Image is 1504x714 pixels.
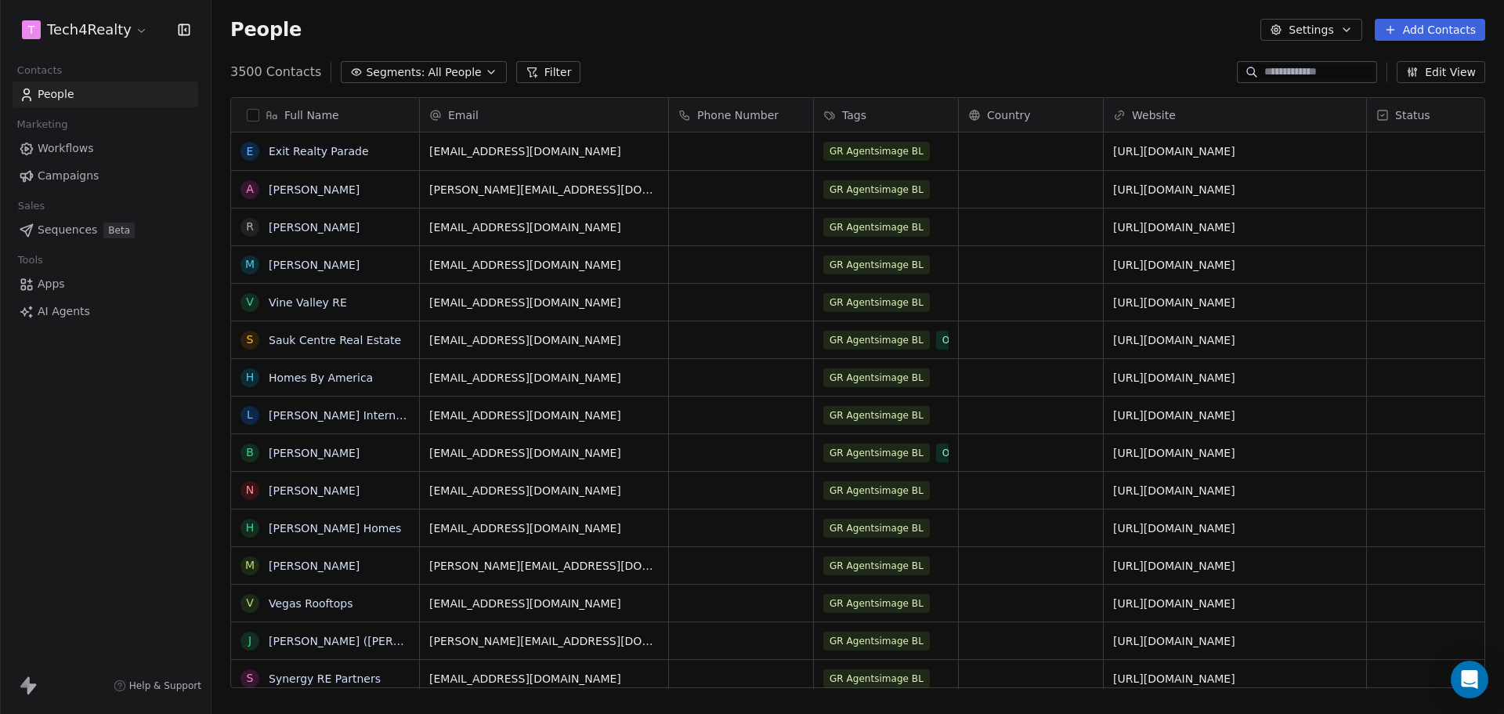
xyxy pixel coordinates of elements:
[516,61,581,83] button: Filter
[1113,409,1235,422] a: [URL][DOMAIN_NAME]
[1113,221,1235,234] a: [URL][DOMAIN_NAME]
[823,180,930,199] span: GR Agentsimage BL
[269,221,360,234] a: [PERSON_NAME]
[429,483,659,498] span: [EMAIL_ADDRESS][DOMAIN_NAME]
[1113,296,1235,309] a: [URL][DOMAIN_NAME]
[429,295,659,310] span: [EMAIL_ADDRESS][DOMAIN_NAME]
[269,672,381,685] a: Synergy RE Partners
[823,142,930,161] span: GR Agentsimage BL
[936,331,1001,350] span: Opened B1
[959,98,1103,132] div: Country
[247,332,254,348] div: S
[1260,19,1361,41] button: Settings
[103,223,135,238] span: Beta
[1104,98,1366,132] div: Website
[284,107,339,123] span: Full Name
[269,409,472,422] a: [PERSON_NAME] International Realty
[246,595,254,611] div: V
[936,444,1001,462] span: Opened B1
[11,248,49,272] span: Tools
[1113,259,1235,271] a: [URL][DOMAIN_NAME]
[1451,661,1488,698] div: Open Intercom Messenger
[10,113,74,136] span: Marketing
[697,107,779,123] span: Phone Number
[13,217,198,243] a: SequencesBeta
[246,444,254,461] div: B
[429,182,659,198] span: [PERSON_NAME][EMAIL_ADDRESS][DOMAIN_NAME]
[10,59,69,82] span: Contacts
[429,671,659,687] span: [EMAIL_ADDRESS][DOMAIN_NAME]
[269,183,360,196] a: [PERSON_NAME]
[269,560,360,572] a: [PERSON_NAME]
[823,406,930,425] span: GR Agentsimage BL
[269,522,401,535] a: [PERSON_NAME] Homes
[246,219,254,235] div: R
[129,680,201,692] span: Help & Support
[842,107,866,123] span: Tags
[823,632,930,651] span: GR Agentsimage BL
[230,18,302,42] span: People
[823,519,930,538] span: GR Agentsimage BL
[248,632,251,649] div: J
[13,136,198,161] a: Workflows
[247,143,254,160] div: E
[230,63,321,82] span: 3500 Contacts
[429,332,659,348] span: [EMAIL_ADDRESS][DOMAIN_NAME]
[38,303,90,320] span: AI Agents
[269,296,347,309] a: Vine Valley RE
[11,194,52,218] span: Sales
[269,259,360,271] a: [PERSON_NAME]
[13,82,198,107] a: People
[429,520,659,536] span: [EMAIL_ADDRESS][DOMAIN_NAME]
[1113,334,1235,346] a: [URL][DOMAIN_NAME]
[1113,597,1235,610] a: [URL][DOMAIN_NAME]
[269,145,369,158] a: Exit Realty Parade
[429,219,659,235] span: [EMAIL_ADDRESS][DOMAIN_NAME]
[429,596,659,611] span: [EMAIL_ADDRESS][DOMAIN_NAME]
[19,16,151,43] button: TTech4Realty
[246,181,254,198] div: A
[246,520,255,536] div: H
[1113,522,1235,535] a: [URL][DOMAIN_NAME]
[231,132,420,689] div: grid
[1375,19,1485,41] button: Add Contacts
[1113,672,1235,685] a: [URL][DOMAIN_NAME]
[38,222,97,238] span: Sequences
[429,633,659,649] span: [PERSON_NAME][EMAIL_ADDRESS][DOMAIN_NAME]
[1113,484,1235,497] a: [URL][DOMAIN_NAME]
[420,98,668,132] div: Email
[1395,107,1430,123] span: Status
[246,369,255,386] div: H
[1113,447,1235,459] a: [URL][DOMAIN_NAME]
[245,557,255,574] div: M
[823,256,930,274] span: GR Agentsimage BL
[38,276,65,292] span: Apps
[823,293,930,312] span: GR Agentsimage BL
[13,163,198,189] a: Campaigns
[38,168,99,184] span: Campaigns
[429,558,659,574] span: [PERSON_NAME][EMAIL_ADDRESS][DOMAIN_NAME]
[428,64,481,81] span: All People
[1132,107,1176,123] span: Website
[823,218,930,237] span: GR Agentsimage BL
[429,370,659,386] span: [EMAIL_ADDRESS][DOMAIN_NAME]
[823,669,930,688] span: GR Agentsimage BL
[246,294,254,310] div: V
[669,98,813,132] div: Phone Number
[269,447,360,459] a: [PERSON_NAME]
[269,371,373,384] a: Homes By America
[246,482,254,498] div: N
[814,98,958,132] div: Tags
[823,331,930,350] span: GR Agentsimage BL
[823,444,930,462] span: GR Agentsimage BL
[269,334,401,346] a: Sauk Centre Real Estate
[1113,371,1235,384] a: [URL][DOMAIN_NAME]
[1113,145,1235,158] a: [URL][DOMAIN_NAME]
[1113,635,1235,647] a: [URL][DOMAIN_NAME]
[823,556,930,575] span: GR Agentsimage BL
[429,445,659,461] span: [EMAIL_ADDRESS][DOMAIN_NAME]
[269,635,504,647] a: [PERSON_NAME] ([PERSON_NAME] Homes)
[823,481,930,500] span: GR Agentsimage BL
[429,408,659,423] span: [EMAIL_ADDRESS][DOMAIN_NAME]
[38,140,94,157] span: Workflows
